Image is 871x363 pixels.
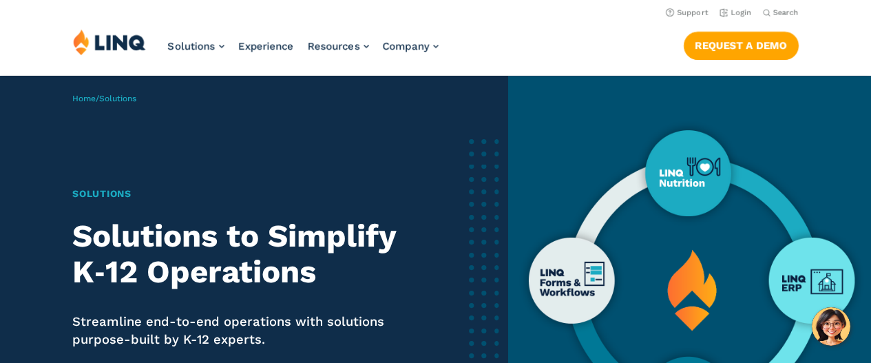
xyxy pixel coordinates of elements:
[168,40,216,52] span: Solutions
[73,29,146,55] img: LINQ | K‑12 Software
[72,94,136,103] span: /
[684,29,799,59] nav: Button Navigation
[812,307,850,346] button: Hello, have a question? Let’s chat.
[684,32,799,59] a: Request a Demo
[720,8,752,17] a: Login
[72,218,415,291] h2: Solutions to Simplify K‑12 Operations
[72,313,415,349] p: Streamline end-to-end operations with solutions purpose-built by K-12 experts.
[308,40,360,52] span: Resources
[773,8,799,17] span: Search
[168,29,439,74] nav: Primary Navigation
[99,94,136,103] span: Solutions
[308,40,369,52] a: Resources
[383,40,439,52] a: Company
[72,187,415,201] h1: Solutions
[72,94,96,103] a: Home
[238,40,294,52] a: Experience
[666,8,709,17] a: Support
[168,40,224,52] a: Solutions
[383,40,430,52] span: Company
[763,8,799,18] button: Open Search Bar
